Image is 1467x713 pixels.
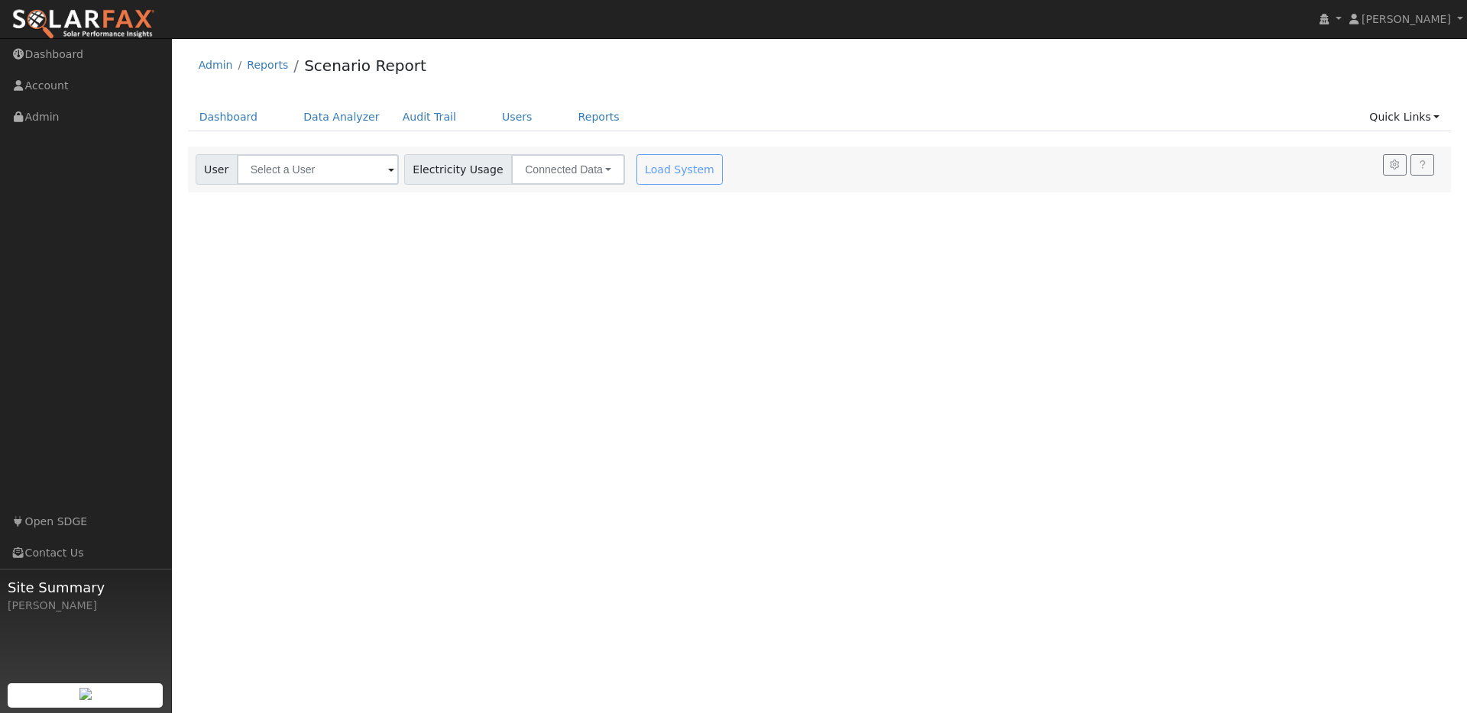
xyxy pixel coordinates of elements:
[188,103,270,131] a: Dashboard
[567,103,631,131] a: Reports
[79,688,92,700] img: retrieve
[1358,103,1451,131] a: Quick Links
[391,103,468,131] a: Audit Trail
[1362,13,1451,25] span: [PERSON_NAME]
[11,8,155,40] img: SolarFax
[247,59,288,71] a: Reports
[292,103,391,131] a: Data Analyzer
[8,577,164,598] span: Site Summary
[8,598,164,614] div: [PERSON_NAME]
[304,56,426,75] a: Scenario Report
[199,59,233,71] a: Admin
[491,103,544,131] a: Users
